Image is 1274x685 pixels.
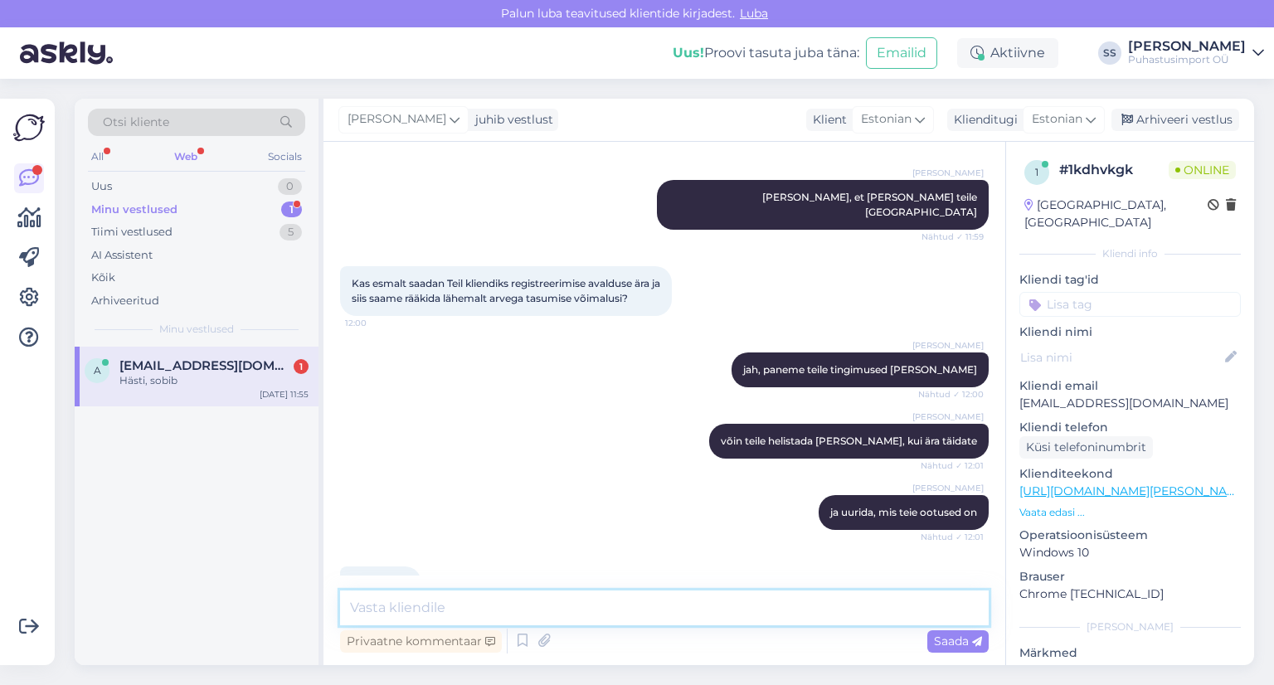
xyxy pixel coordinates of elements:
[103,114,169,131] span: Otsi kliente
[1032,110,1082,129] span: Estonian
[957,38,1058,68] div: Aktiivne
[1024,197,1208,231] div: [GEOGRAPHIC_DATA], [GEOGRAPHIC_DATA]
[345,317,407,329] span: 12:00
[94,364,101,377] span: a
[159,322,234,337] span: Minu vestlused
[1035,166,1038,178] span: 1
[947,111,1018,129] div: Klienditugi
[260,388,309,401] div: [DATE] 11:55
[1019,395,1241,412] p: [EMAIL_ADDRESS][DOMAIN_NAME]
[171,146,201,168] div: Web
[1098,41,1121,65] div: SS
[934,634,982,649] span: Saada
[830,506,977,518] span: ja uurida, mis teie ootused on
[469,111,553,129] div: juhib vestlust
[912,167,984,179] span: [PERSON_NAME]
[673,45,704,61] b: Uus!
[1169,161,1236,179] span: Online
[921,231,984,243] span: Nähtud ✓ 11:59
[762,191,980,218] span: [PERSON_NAME], et [PERSON_NAME] teile [GEOGRAPHIC_DATA]
[91,202,177,218] div: Minu vestlused
[1019,465,1241,483] p: Klienditeekond
[91,178,112,195] div: Uus
[806,111,847,129] div: Klient
[1019,271,1241,289] p: Kliendi tag'id
[340,630,502,653] div: Privaatne kommentaar
[88,146,107,168] div: All
[13,112,45,143] img: Askly Logo
[743,363,977,376] span: jah, paneme teile tingimused [PERSON_NAME]
[1019,505,1241,520] p: Vaata edasi ...
[119,373,309,388] div: Hästi, sobib
[735,6,773,21] span: Luba
[1128,40,1264,66] a: [PERSON_NAME]Puhastusimport OÜ
[1019,585,1241,603] p: Chrome [TECHNICAL_ID]
[866,37,937,69] button: Emailid
[119,358,292,373] span: anu@aquaconsult.ee
[1019,246,1241,261] div: Kliendi info
[1019,568,1241,585] p: Brauser
[1019,544,1241,561] p: Windows 10
[1019,619,1241,634] div: [PERSON_NAME]
[91,270,115,286] div: Kõik
[673,43,859,63] div: Proovi tasuta juba täna:
[1019,377,1241,395] p: Kliendi email
[265,146,305,168] div: Socials
[1019,419,1241,436] p: Kliendi telefon
[1020,348,1222,367] input: Lisa nimi
[1019,323,1241,341] p: Kliendi nimi
[348,110,446,129] span: [PERSON_NAME]
[1059,160,1169,180] div: # 1kdhvkgk
[280,224,302,240] div: 5
[278,178,302,195] div: 0
[918,388,984,401] span: Nähtud ✓ 12:00
[1019,644,1241,662] p: Märkmed
[91,247,153,264] div: AI Assistent
[91,293,159,309] div: Arhiveeritud
[1019,292,1241,317] input: Lisa tag
[861,110,912,129] span: Estonian
[721,435,977,447] span: võin teile helistada [PERSON_NAME], kui ära täidate
[921,531,984,543] span: Nähtud ✓ 12:01
[1128,53,1246,66] div: Puhastusimport OÜ
[912,411,984,423] span: [PERSON_NAME]
[912,339,984,352] span: [PERSON_NAME]
[91,224,173,240] div: Tiimi vestlused
[1019,527,1241,544] p: Operatsioonisüsteem
[1019,436,1153,459] div: Küsi telefoninumbrit
[912,482,984,494] span: [PERSON_NAME]
[921,459,984,472] span: Nähtud ✓ 12:01
[1111,109,1239,131] div: Arhiveeri vestlus
[281,202,302,218] div: 1
[352,277,663,304] span: Kas esmalt saadan Teil kliendiks registreerimise avalduse ära ja siis saame rääkida lähemalt arve...
[294,359,309,374] div: 1
[1128,40,1246,53] div: [PERSON_NAME]
[1019,483,1248,498] a: [URL][DOMAIN_NAME][PERSON_NAME]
